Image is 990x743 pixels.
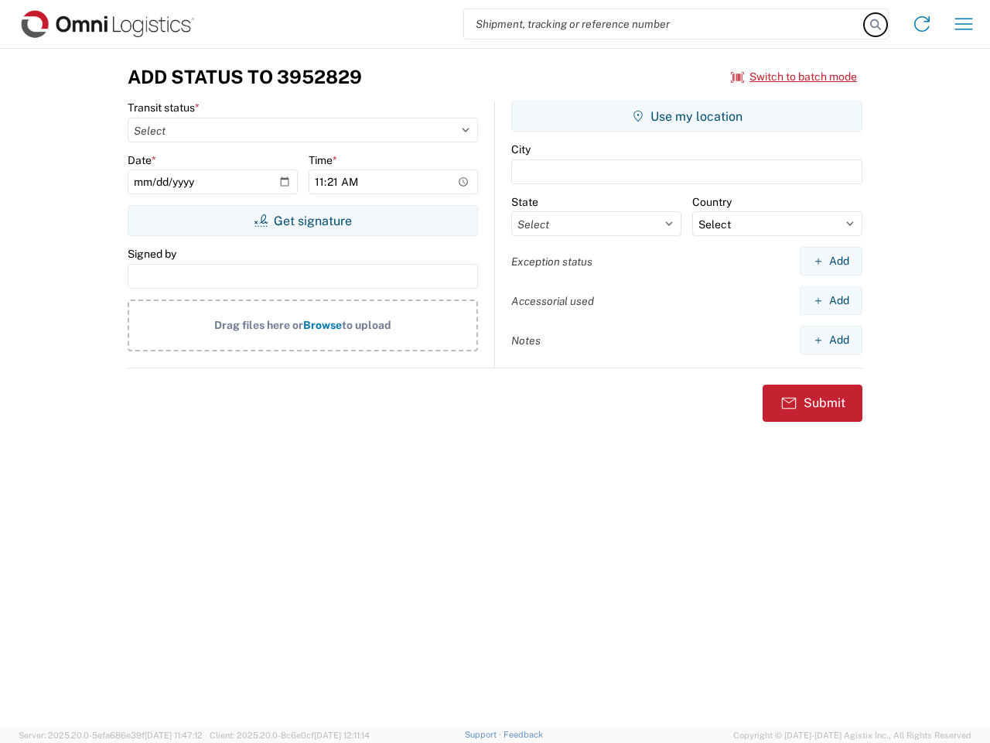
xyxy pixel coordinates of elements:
[465,730,504,739] a: Support
[504,730,543,739] a: Feedback
[763,385,862,422] button: Submit
[128,101,200,115] label: Transit status
[511,142,531,156] label: City
[511,255,592,269] label: Exception status
[210,731,370,740] span: Client: 2025.20.0-8c6e0cf
[128,205,478,236] button: Get signature
[731,64,857,90] button: Switch to batch mode
[19,731,203,740] span: Server: 2025.20.0-5efa686e39f
[511,101,862,132] button: Use my location
[692,195,732,209] label: Country
[303,319,342,331] span: Browse
[128,247,176,261] label: Signed by
[511,195,538,209] label: State
[800,326,862,354] button: Add
[800,286,862,315] button: Add
[128,153,156,167] label: Date
[733,728,971,742] span: Copyright © [DATE]-[DATE] Agistix Inc., All Rights Reserved
[314,731,370,740] span: [DATE] 12:11:14
[145,731,203,740] span: [DATE] 11:47:12
[464,9,865,39] input: Shipment, tracking or reference number
[214,319,303,331] span: Drag files here or
[800,247,862,276] button: Add
[342,319,391,331] span: to upload
[128,66,362,88] h3: Add Status to 3952829
[511,294,594,308] label: Accessorial used
[309,153,337,167] label: Time
[511,334,541,348] label: Notes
